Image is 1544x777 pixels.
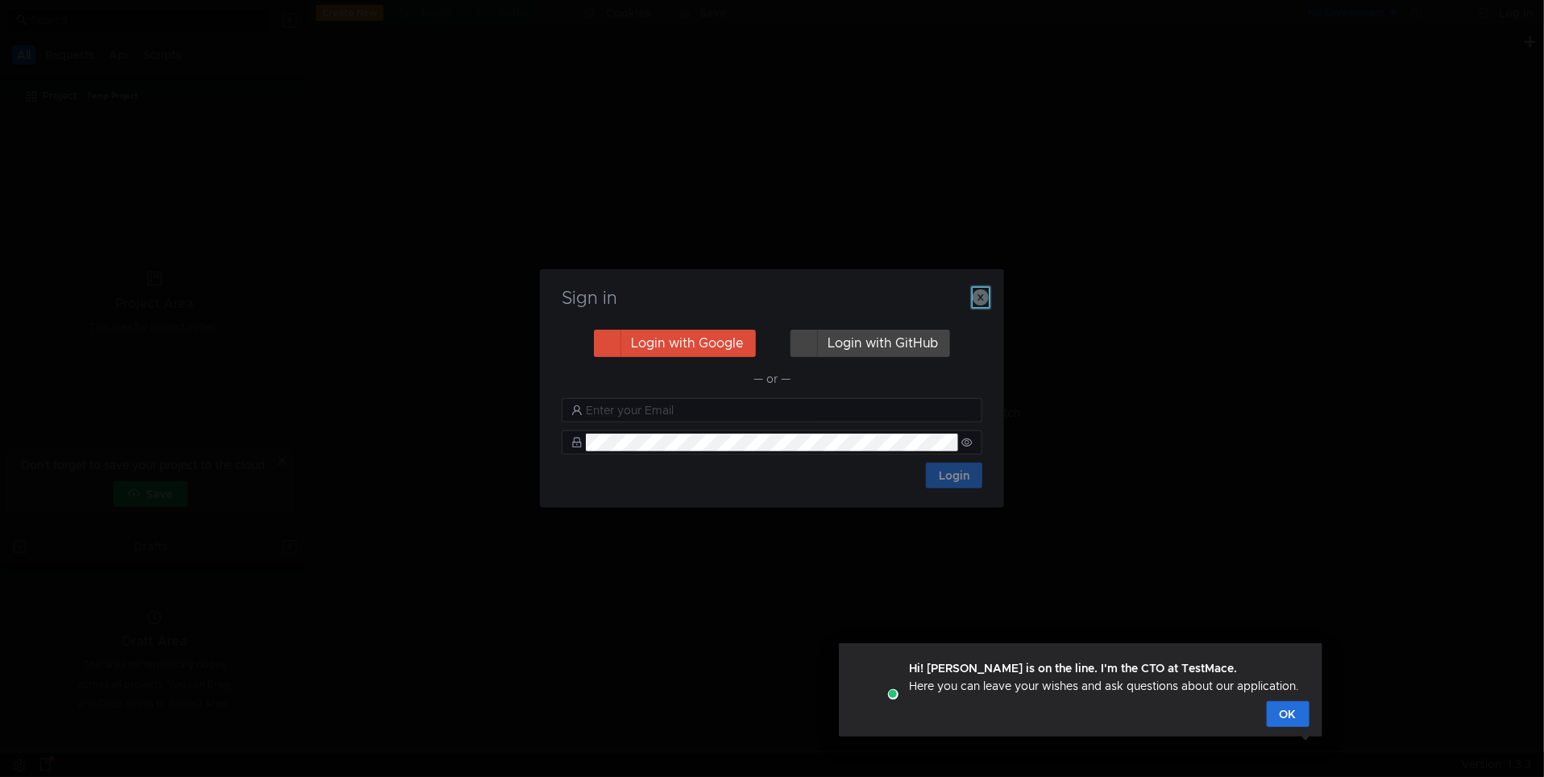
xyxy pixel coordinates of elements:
button: OK [1267,701,1309,727]
strong: Hi! [PERSON_NAME] is on the line. I'm the CTO at TestMace. [910,661,1238,675]
h3: Sign in [559,289,985,308]
div: — or — [562,369,982,388]
button: Login with Google [594,330,756,357]
div: Here you can leave your wishes and ask questions about our application. [910,659,1300,695]
button: Login with GitHub [791,330,950,357]
input: Enter your Email [586,401,973,419]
